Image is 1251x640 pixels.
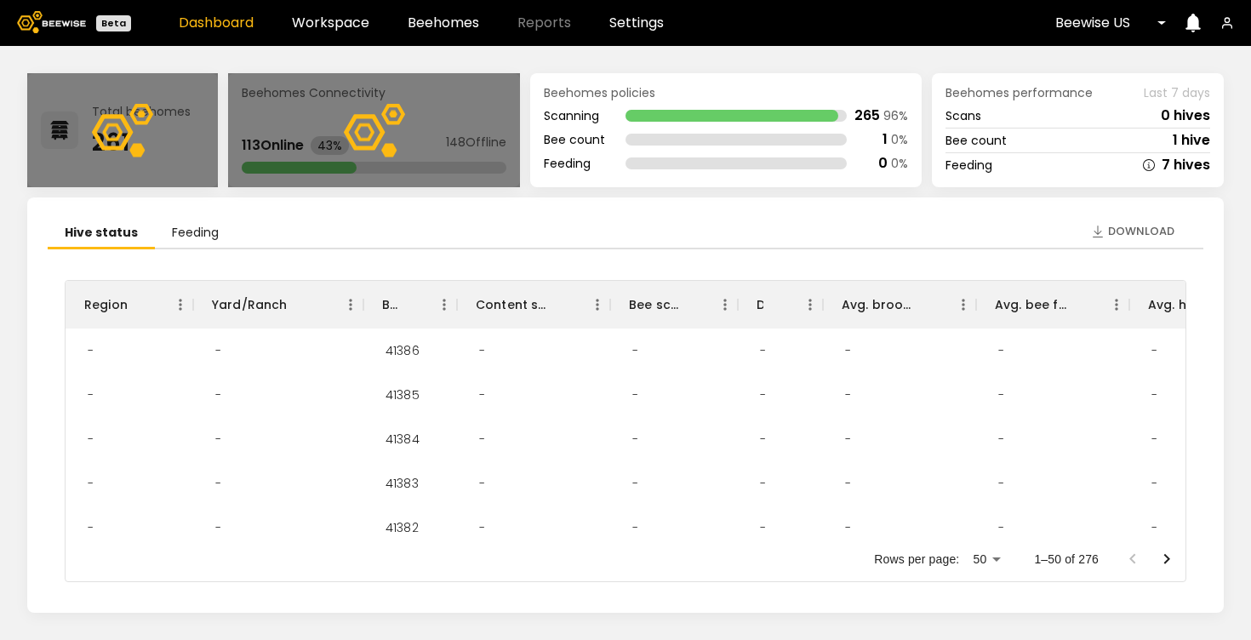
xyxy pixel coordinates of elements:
[609,16,664,30] a: Settings
[985,373,1018,417] div: -
[372,461,432,506] div: 41383
[610,281,738,329] div: Bee scan hives
[179,16,254,30] a: Dashboard
[466,417,499,461] div: -
[202,373,235,417] div: -
[363,281,457,329] div: BH ID
[831,461,865,506] div: -
[1150,542,1184,576] button: Go to next page
[544,134,605,146] div: Bee count
[831,329,865,373] div: -
[96,15,131,31] div: Beta
[74,329,107,373] div: -
[397,293,421,317] button: Sort
[985,506,1018,550] div: -
[74,506,107,550] div: -
[466,461,499,506] div: -
[338,292,363,317] button: Menu
[74,373,107,417] div: -
[712,292,738,317] button: Menu
[678,293,702,317] button: Sort
[288,293,311,317] button: Sort
[1138,506,1171,550] div: -
[544,110,605,122] div: Scanning
[466,329,499,373] div: -
[1173,134,1210,147] div: 1 hive
[945,110,981,122] div: Scans
[202,461,235,506] div: -
[976,281,1129,329] div: Avg. bee frames
[466,373,499,417] div: -
[193,281,363,329] div: Yard/Ranch
[917,293,940,317] button: Sort
[1104,292,1129,317] button: Menu
[48,218,155,249] li: Hive status
[431,292,457,317] button: Menu
[945,134,1007,146] div: Bee count
[1138,329,1171,373] div: -
[372,329,433,373] div: 41386
[629,281,678,329] div: Bee scan hives
[466,506,499,550] div: -
[585,292,610,317] button: Menu
[544,157,605,169] div: Feeding
[1161,109,1210,123] div: 0 hives
[746,461,780,506] div: -
[202,506,235,550] div: -
[746,506,780,550] div: -
[1070,293,1094,317] button: Sort
[84,281,128,329] div: Region
[74,417,107,461] div: -
[1144,87,1210,99] span: Last 7 days
[831,417,865,461] div: -
[476,281,551,329] div: Content scan hives
[985,461,1018,506] div: -
[878,157,888,170] div: 0
[854,109,880,123] div: 265
[763,293,787,317] button: Sort
[1148,281,1223,329] div: Avg. honey frames
[202,329,235,373] div: -
[757,281,763,329] div: Dead hives
[551,293,574,317] button: Sort
[985,329,1018,373] div: -
[874,551,959,568] p: Rows per page:
[66,281,193,329] div: Region
[797,292,823,317] button: Menu
[1082,218,1183,245] button: Download
[831,506,865,550] div: -
[995,281,1070,329] div: Avg. bee frames
[945,159,992,171] div: Feeding
[746,329,780,373] div: -
[202,417,235,461] div: -
[1108,223,1174,240] span: Download
[372,417,433,461] div: 41384
[1138,373,1171,417] div: -
[891,157,908,169] div: 0 %
[619,329,652,373] div: -
[1138,461,1171,506] div: -
[212,281,288,329] div: Yard/Ranch
[1162,158,1210,172] div: 7 hives
[883,133,888,146] div: 1
[457,281,610,329] div: Content scan hives
[966,547,1007,572] div: 50
[738,281,823,329] div: Dead hives
[1138,417,1171,461] div: -
[544,87,909,99] div: Beehomes policies
[619,417,652,461] div: -
[831,373,865,417] div: -
[168,292,193,317] button: Menu
[619,373,652,417] div: -
[883,110,908,122] div: 96 %
[823,281,976,329] div: Avg. brood frames
[17,11,86,33] img: Beewise logo
[74,461,107,506] div: -
[517,16,571,30] span: Reports
[155,218,236,249] li: Feeding
[408,16,479,30] a: Beehomes
[619,461,652,506] div: -
[842,281,917,329] div: Avg. brood frames
[1034,551,1099,568] p: 1–50 of 276
[891,134,908,146] div: 0 %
